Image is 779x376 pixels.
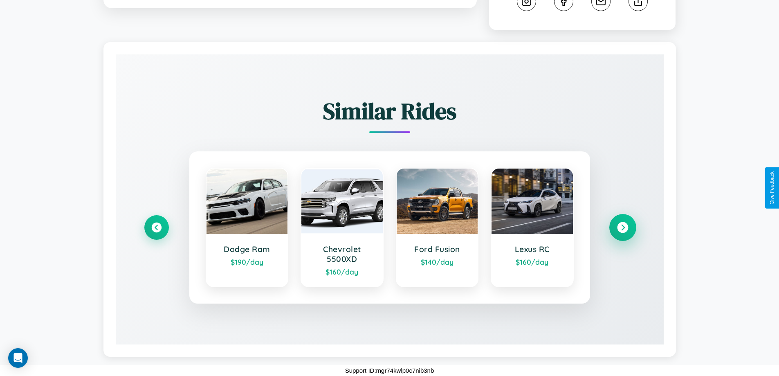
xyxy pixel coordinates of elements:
h3: Dodge Ram [215,244,280,254]
div: $ 190 /day [215,257,280,266]
a: Dodge Ram$190/day [206,168,289,287]
div: $ 160 /day [310,267,375,276]
a: Chevrolet 5500XD$160/day [301,168,384,287]
div: Open Intercom Messenger [8,348,28,368]
a: Ford Fusion$140/day [396,168,479,287]
p: Support ID: mgr74kwlp0c7nib3nb [345,365,434,376]
div: Give Feedback [769,171,775,205]
div: $ 160 /day [500,257,565,266]
h2: Similar Rides [144,95,635,127]
div: $ 140 /day [405,257,470,266]
h3: Ford Fusion [405,244,470,254]
h3: Chevrolet 5500XD [310,244,375,264]
h3: Lexus RC [500,244,565,254]
a: Lexus RC$160/day [491,168,574,287]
